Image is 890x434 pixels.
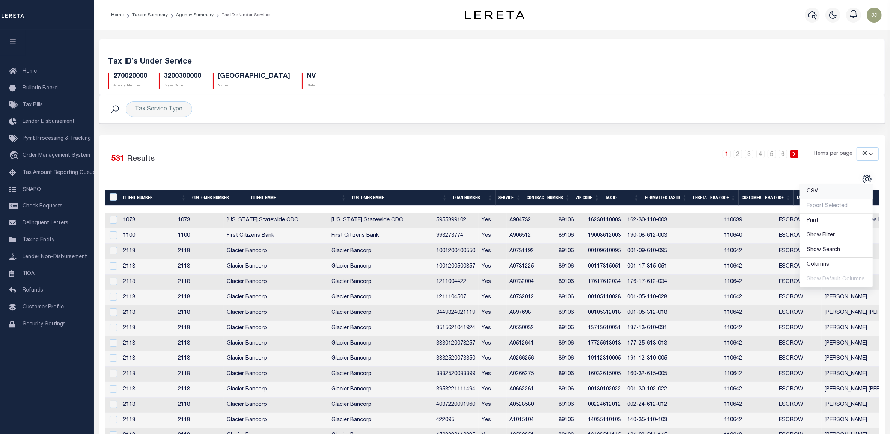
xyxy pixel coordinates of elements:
[127,153,155,165] label: Results
[776,259,822,275] td: ESCROW
[690,190,739,206] th: LERETA TBRA Code: activate to sort column ascending
[642,190,690,206] th: Formatted Tax ID: activate to sort column ascending
[507,305,556,321] td: A897698
[9,151,21,161] i: travel_explore
[479,382,506,398] td: Yes
[224,398,328,413] td: Glacier Bancorp
[23,103,43,108] span: Tax Bills
[433,228,479,244] td: 993273774
[450,190,496,206] th: Loan Number: activate to sort column ascending
[624,259,672,275] td: 001-17-815-051
[507,367,556,382] td: A0266275
[120,190,189,206] th: Client Number: activate to sort column ascending
[507,382,556,398] td: A0662261
[120,259,175,275] td: 2118
[23,119,75,124] span: Lender Disbursement
[602,190,642,206] th: Tax ID: activate to sort column ascending
[23,170,96,175] span: Tax Amount Reporting Queue
[120,213,175,228] td: 1073
[328,290,433,305] td: Glacier Bancorp
[776,275,822,290] td: ESCROW
[120,321,175,336] td: 2118
[556,290,585,305] td: 89106
[479,305,506,321] td: Yes
[800,228,873,243] a: Show Filter
[556,351,585,367] td: 89106
[224,351,328,367] td: Glacier Bancorp
[114,73,148,81] h5: 270020000
[189,190,248,206] th: Customer Number
[721,382,776,398] td: 110642
[164,73,202,81] h5: 3200300000
[328,275,433,290] td: Glacier Bancorp
[120,228,175,244] td: 1100
[23,271,35,276] span: TIQA
[328,413,433,428] td: Glacier Bancorp
[23,86,58,91] span: Bulletin Board
[624,351,672,367] td: 191-12-310-005
[745,150,753,158] a: 3
[433,398,479,413] td: 4037220091960
[224,275,328,290] td: Glacier Bancorp
[556,213,585,228] td: 89106
[175,413,224,428] td: 2118
[328,336,433,352] td: Glacier Bancorp
[585,398,625,413] td: 00224612012
[120,413,175,428] td: 2118
[433,382,479,398] td: 3953221111494
[721,259,776,275] td: 110642
[776,351,822,367] td: ESCROW
[776,321,822,336] td: ESCROW
[556,321,585,336] td: 89106
[23,153,90,158] span: Order Management System
[175,213,224,228] td: 1073
[248,190,349,206] th: Client Name: activate to sort column ascending
[328,305,433,321] td: Glacier Bancorp
[756,150,765,158] a: 4
[585,290,625,305] td: 00105110028
[585,367,625,382] td: 16032615005
[507,413,556,428] td: A1015104
[433,413,479,428] td: 422095
[556,336,585,352] td: 89106
[721,367,776,382] td: 110642
[573,190,602,206] th: Zip Code: activate to sort column ascending
[224,367,328,382] td: Glacier Bancorp
[23,254,87,260] span: Lender Non-Disbursement
[479,367,506,382] td: Yes
[224,321,328,336] td: Glacier Bancorp
[114,83,148,89] p: Agency Number
[815,150,853,158] span: Items per page
[108,57,876,67] h5: Tax ID’s Under Service
[624,275,672,290] td: 176-17-612-034
[328,382,433,398] td: Glacier Bancorp
[433,290,479,305] td: 1211104507
[721,305,776,321] td: 110642
[214,12,270,18] li: Tax ID’s Under Service
[175,259,224,275] td: 2118
[479,228,506,244] td: Yes
[585,382,625,398] td: 00130102022
[585,413,625,428] td: 14035110103
[224,336,328,352] td: Glacier Bancorp
[224,305,328,321] td: Glacier Bancorp
[624,244,672,259] td: 001-09-610-095
[120,367,175,382] td: 2118
[23,237,54,243] span: Taxing Entity
[585,321,625,336] td: 13713610031
[721,351,776,367] td: 110642
[175,228,224,244] td: 1100
[794,190,839,206] th: Tax Service Type: activate to sort column descending
[433,305,479,321] td: 3449824021119
[307,73,316,81] h5: NV
[132,13,168,17] a: Taxers Summary
[768,150,776,158] a: 5
[224,213,328,228] td: [US_STATE] Statewide CDC
[776,398,822,413] td: ESCROW
[507,275,556,290] td: A0732004
[624,305,672,321] td: 001-05-312-018
[328,398,433,413] td: Glacier Bancorp
[776,305,822,321] td: ESCROW
[507,398,556,413] td: A0528580
[585,275,625,290] td: 17617612034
